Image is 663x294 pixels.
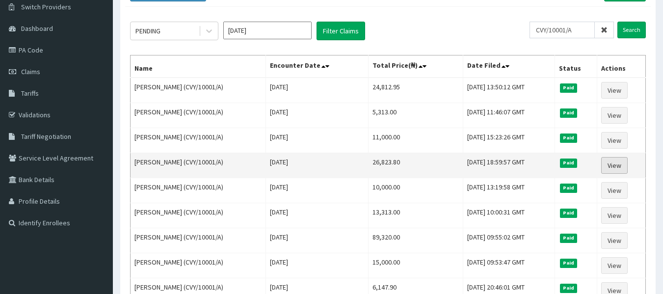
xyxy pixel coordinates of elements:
[601,82,628,99] a: View
[368,203,463,228] td: 13,313.00
[131,78,266,103] td: [PERSON_NAME] (CVY/10001/A)
[463,78,555,103] td: [DATE] 13:50:12 GMT
[601,182,628,199] a: View
[555,55,597,78] th: Status
[560,234,578,242] span: Paid
[265,153,368,178] td: [DATE]
[463,103,555,128] td: [DATE] 11:46:07 GMT
[368,253,463,278] td: 15,000.00
[368,55,463,78] th: Total Price(₦)
[21,24,53,33] span: Dashboard
[601,207,628,224] a: View
[265,178,368,203] td: [DATE]
[560,83,578,92] span: Paid
[463,178,555,203] td: [DATE] 13:19:58 GMT
[597,55,646,78] th: Actions
[560,209,578,217] span: Paid
[265,253,368,278] td: [DATE]
[131,253,266,278] td: [PERSON_NAME] (CVY/10001/A)
[560,108,578,117] span: Paid
[368,78,463,103] td: 24,812.95
[601,232,628,249] a: View
[601,257,628,274] a: View
[265,128,368,153] td: [DATE]
[21,89,39,98] span: Tariffs
[131,55,266,78] th: Name
[131,178,266,203] td: [PERSON_NAME] (CVY/10001/A)
[368,178,463,203] td: 10,000.00
[463,228,555,253] td: [DATE] 09:55:02 GMT
[265,55,368,78] th: Encounter Date
[560,259,578,267] span: Paid
[265,78,368,103] td: [DATE]
[131,103,266,128] td: [PERSON_NAME] (CVY/10001/A)
[560,134,578,142] span: Paid
[135,26,160,36] div: PENDING
[463,153,555,178] td: [DATE] 18:59:57 GMT
[601,157,628,174] a: View
[560,159,578,167] span: Paid
[131,153,266,178] td: [PERSON_NAME] (CVY/10001/A)
[560,184,578,192] span: Paid
[21,67,40,76] span: Claims
[463,128,555,153] td: [DATE] 15:23:26 GMT
[463,253,555,278] td: [DATE] 09:53:47 GMT
[560,284,578,293] span: Paid
[131,228,266,253] td: [PERSON_NAME] (CVY/10001/A)
[601,132,628,149] a: View
[530,22,595,38] input: Search by HMO ID
[21,132,71,141] span: Tariff Negotiation
[21,2,71,11] span: Switch Providers
[368,103,463,128] td: 5,313.00
[463,55,555,78] th: Date Filed
[265,103,368,128] td: [DATE]
[368,153,463,178] td: 26,823.80
[223,22,312,39] input: Select Month and Year
[131,203,266,228] td: [PERSON_NAME] (CVY/10001/A)
[368,228,463,253] td: 89,320.00
[617,22,646,38] input: Search
[601,107,628,124] a: View
[368,128,463,153] td: 11,000.00
[131,128,266,153] td: [PERSON_NAME] (CVY/10001/A)
[317,22,365,40] button: Filter Claims
[265,228,368,253] td: [DATE]
[463,203,555,228] td: [DATE] 10:00:31 GMT
[265,203,368,228] td: [DATE]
